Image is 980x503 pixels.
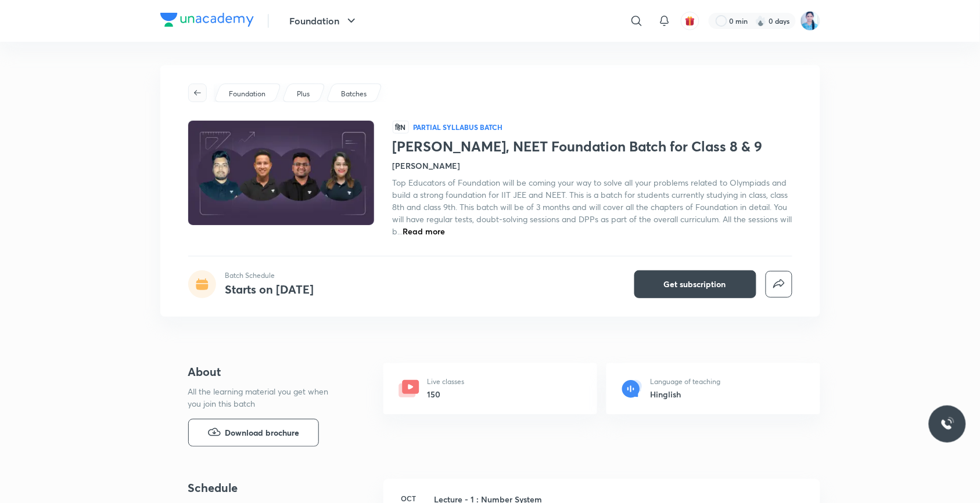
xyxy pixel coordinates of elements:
[188,419,319,447] button: Download brochure
[188,363,346,381] h4: About
[229,89,265,99] p: Foundation
[393,138,792,155] h1: [PERSON_NAME], NEET Foundation Batch for Class 8 & 9
[664,278,726,290] span: Get subscription
[634,270,756,298] button: Get subscription
[403,226,446,237] span: Read more
[800,11,820,31] img: Isha Goyal
[160,13,254,27] img: Company Logo
[188,385,338,410] p: All the learning material you get when you join this batch
[651,388,721,400] h6: Hinglish
[393,160,461,172] h4: [PERSON_NAME]
[227,89,267,99] a: Foundation
[428,388,465,400] h6: 150
[414,122,503,132] p: Partial syllabus Batch
[283,9,365,32] button: Foundation
[341,89,367,99] p: Batches
[188,479,374,497] h4: Schedule
[295,89,311,99] a: Plus
[393,121,409,133] span: हिN
[186,120,375,226] img: Thumbnail
[685,16,695,26] img: avatar
[225,426,300,439] span: Download brochure
[428,377,465,387] p: Live classes
[755,15,767,27] img: streak
[160,13,254,30] a: Company Logo
[225,270,314,281] p: Batch Schedule
[651,377,721,387] p: Language of teaching
[339,89,368,99] a: Batches
[297,89,310,99] p: Plus
[940,417,954,431] img: ttu
[225,281,314,297] h4: Starts on [DATE]
[681,12,699,30] button: avatar
[393,177,792,237] span: Top Educators of Foundation will be coming your way to solve all your problems related to Olympia...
